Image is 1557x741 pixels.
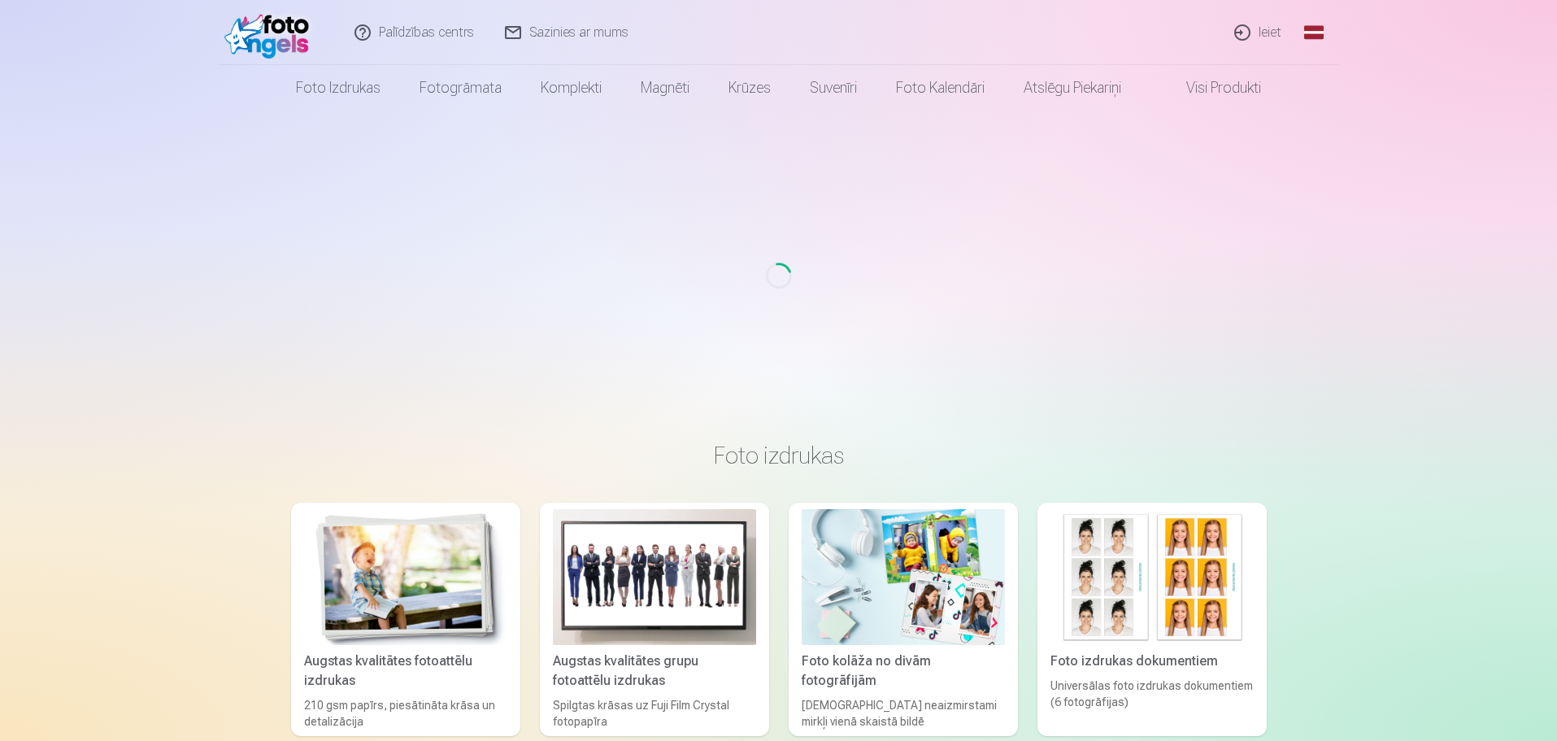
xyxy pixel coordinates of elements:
[709,65,790,111] a: Krūzes
[298,652,514,691] div: Augstas kvalitātes fotoattēlu izdrukas
[789,503,1018,736] a: Foto kolāža no divām fotogrāfijāmFoto kolāža no divām fotogrāfijām[DEMOGRAPHIC_DATA] neaizmirstam...
[304,441,1254,470] h3: Foto izdrukas
[546,697,763,730] div: Spilgtas krāsas uz Fuji Film Crystal fotopapīra
[400,65,521,111] a: Fotogrāmata
[876,65,1004,111] a: Foto kalendāri
[224,7,318,59] img: /fa1
[790,65,876,111] a: Suvenīri
[540,503,769,736] a: Augstas kvalitātes grupu fotoattēlu izdrukasAugstas kvalitātes grupu fotoattēlu izdrukasSpilgtas ...
[795,652,1011,691] div: Foto kolāža no divām fotogrāfijām
[291,503,520,736] a: Augstas kvalitātes fotoattēlu izdrukasAugstas kvalitātes fotoattēlu izdrukas210 gsm papīrs, piesā...
[1044,652,1260,671] div: Foto izdrukas dokumentiem
[1141,65,1281,111] a: Visi produkti
[553,509,756,645] img: Augstas kvalitātes grupu fotoattēlu izdrukas
[276,65,400,111] a: Foto izdrukas
[802,509,1005,645] img: Foto kolāža no divām fotogrāfijām
[1004,65,1141,111] a: Atslēgu piekariņi
[304,509,507,645] img: Augstas kvalitātes fotoattēlu izdrukas
[546,652,763,691] div: Augstas kvalitātes grupu fotoattēlu izdrukas
[1050,509,1254,645] img: Foto izdrukas dokumentiem
[621,65,709,111] a: Magnēti
[521,65,621,111] a: Komplekti
[795,697,1011,730] div: [DEMOGRAPHIC_DATA] neaizmirstami mirkļi vienā skaistā bildē
[1044,678,1260,730] div: Universālas foto izdrukas dokumentiem (6 fotogrāfijas)
[298,697,514,730] div: 210 gsm papīrs, piesātināta krāsa un detalizācija
[1037,503,1267,736] a: Foto izdrukas dokumentiemFoto izdrukas dokumentiemUniversālas foto izdrukas dokumentiem (6 fotogr...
